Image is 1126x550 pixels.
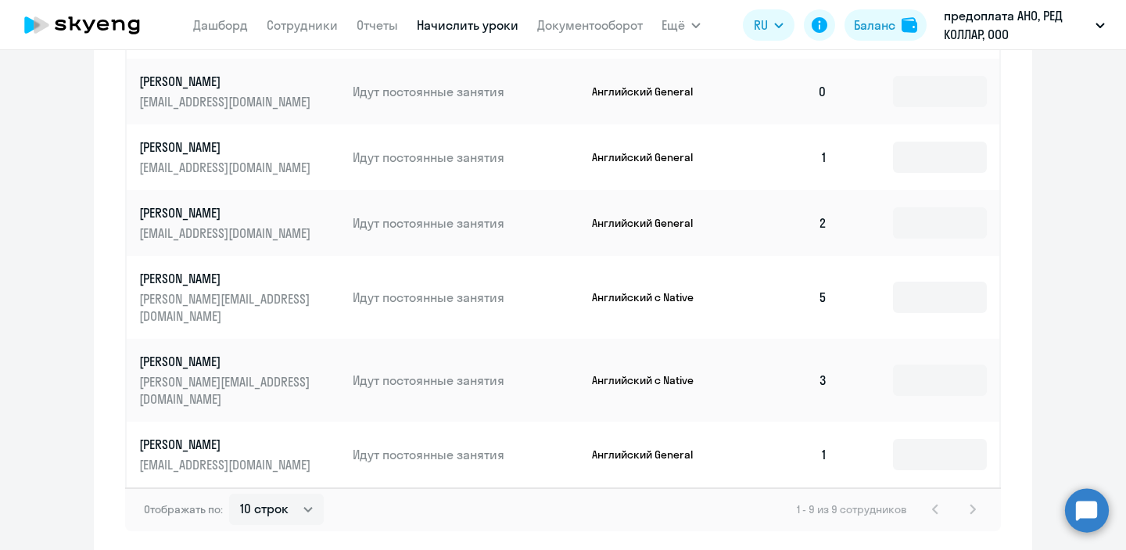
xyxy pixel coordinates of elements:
p: [PERSON_NAME] [139,204,314,221]
button: RU [743,9,794,41]
p: [PERSON_NAME] [139,270,314,287]
img: balance [902,17,917,33]
a: [PERSON_NAME][EMAIL_ADDRESS][DOMAIN_NAME] [139,204,340,242]
a: Начислить уроки [417,17,518,33]
p: Английский General [592,448,709,462]
p: [EMAIL_ADDRESS][DOMAIN_NAME] [139,225,314,242]
a: Отчеты [357,17,398,33]
span: Отображать по: [144,502,223,516]
button: предоплата АНО, РЕД КОЛЛАР, ООО [936,6,1113,44]
span: RU [754,16,768,34]
p: Английский с Native [592,373,709,387]
a: [PERSON_NAME][EMAIL_ADDRESS][DOMAIN_NAME] [139,138,340,176]
p: [EMAIL_ADDRESS][DOMAIN_NAME] [139,159,314,176]
a: Сотрудники [267,17,338,33]
p: Идут постоянные занятия [353,372,579,389]
p: [PERSON_NAME] [139,73,314,90]
a: Дашборд [193,17,248,33]
span: 1 - 9 из 9 сотрудников [797,502,907,516]
p: [EMAIL_ADDRESS][DOMAIN_NAME] [139,93,314,110]
p: [PERSON_NAME][EMAIL_ADDRESS][DOMAIN_NAME] [139,290,314,325]
button: Ещё [662,9,701,41]
p: предоплата АНО, РЕД КОЛЛАР, ООО [944,6,1089,44]
a: [PERSON_NAME][EMAIL_ADDRESS][DOMAIN_NAME] [139,73,340,110]
p: Английский с Native [592,290,709,304]
p: Идут постоянные занятия [353,446,579,463]
div: Баланс [854,16,895,34]
button: Балансbalance [844,9,927,41]
p: Идут постоянные занятия [353,289,579,306]
p: Английский General [592,216,709,230]
a: [PERSON_NAME][PERSON_NAME][EMAIL_ADDRESS][DOMAIN_NAME] [139,270,340,325]
p: Идут постоянные занятия [353,214,579,232]
span: Ещё [662,16,685,34]
td: 0 [730,59,840,124]
p: [PERSON_NAME] [139,436,314,453]
a: [PERSON_NAME][PERSON_NAME][EMAIL_ADDRESS][DOMAIN_NAME] [139,353,340,408]
td: 1 [730,422,840,487]
td: 2 [730,190,840,256]
p: Английский General [592,84,709,99]
p: [PERSON_NAME] [139,138,314,156]
a: Документооборот [537,17,643,33]
td: 5 [730,256,840,339]
p: Идут постоянные занятия [353,83,579,100]
td: 1 [730,124,840,190]
p: Английский General [592,150,709,164]
td: 3 [730,339,840,422]
p: [PERSON_NAME][EMAIL_ADDRESS][DOMAIN_NAME] [139,373,314,408]
p: [PERSON_NAME] [139,353,314,370]
a: [PERSON_NAME][EMAIL_ADDRESS][DOMAIN_NAME] [139,436,340,473]
p: [EMAIL_ADDRESS][DOMAIN_NAME] [139,456,314,473]
p: Идут постоянные занятия [353,149,579,166]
